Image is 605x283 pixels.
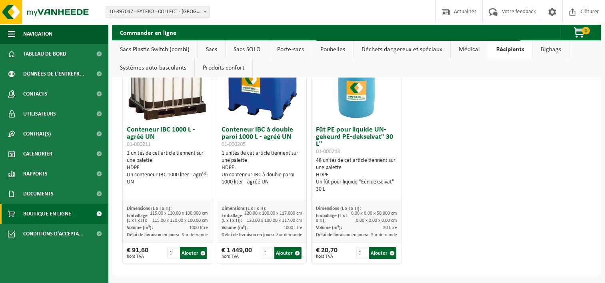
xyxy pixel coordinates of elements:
[356,247,368,259] input: 1
[221,233,274,237] span: Délai de livraison en jours:
[488,40,532,59] a: Récipients
[127,42,207,122] img: 01-000211
[316,126,397,155] h3: Fût PE pour liquide UN-gekeurd PE-dekselvat" 30 L"
[269,40,312,59] a: Porte-sacs
[127,164,208,171] div: HDPE
[23,124,51,144] span: Contrat(s)
[316,206,361,211] span: Dimensions (L x l x H):
[221,225,247,230] span: Volume (m³):
[180,247,207,259] button: Ajouter
[195,59,252,77] a: Produits confort
[369,247,396,259] button: Ajouter
[316,247,337,259] div: € 20,70
[226,40,269,59] a: Sacs SOLO
[451,40,488,59] a: Médical
[127,213,148,223] span: Emballage (L x l x H):
[112,24,184,40] h2: Commander en ligne
[189,225,208,230] span: 1000 litre
[106,6,209,18] span: 10-897047 - FYTEKO - COLLECT - MONS
[23,184,54,204] span: Documents
[316,233,368,237] span: Délai de livraison en jours:
[274,247,302,259] button: Ajouter
[316,225,342,230] span: Volume (m³):
[198,40,225,59] a: Sacs
[127,233,179,237] span: Délai de livraison en jours:
[316,157,397,193] div: 48 unités de cet article tiennent sur une palette
[284,225,302,230] span: 1000 litre
[221,150,302,186] div: 1 unités de cet article tiennent sur une palette
[167,247,179,259] input: 1
[221,141,245,147] span: 01-000205
[106,6,210,18] span: 10-897047 - FYTEKO - COLLECT - MONS
[23,144,52,164] span: Calendrier
[127,141,151,147] span: 01-000211
[221,247,252,259] div: € 1 449,00
[353,40,450,59] a: Déchets dangereux et spéciaux
[182,233,208,237] span: Sur demande
[150,211,208,216] span: 115.00 x 120.00 x 100.000 cm
[23,204,71,224] span: Boutique en ligne
[276,233,302,237] span: Sur demande
[222,42,302,122] img: 01-000205
[316,213,347,223] span: Emballage (L x l x H):
[262,247,274,259] input: 1
[582,27,590,34] span: 0
[23,64,84,84] span: Données de l'entrepr...
[316,179,397,193] div: Un fût pour liquide "Één dekselvat" 30 L
[127,150,208,186] div: 1 unités de cet article tiennent sur une palette
[356,218,397,223] span: 0.00 x 0.00 x 0.00 cm
[316,42,396,122] img: 01-000243
[247,218,302,223] span: 120.00 x 100.00 x 117.00 cm
[23,104,56,124] span: Utilisateurs
[533,40,569,59] a: Bigbags
[23,24,52,44] span: Navigation
[312,40,353,59] a: Poubelles
[127,171,208,186] div: Un conteneur IBC 1000 liter - agréé UN
[112,40,198,59] a: Sacs Plastic Switch (combi)
[152,218,208,223] span: 115.00 x 120.00 x 100.00 cm
[351,211,397,216] span: 0.00 x 0.00 x 50.800 cm
[23,84,47,104] span: Contacts
[221,206,266,211] span: Dimensions (L x l x H):
[371,233,397,237] span: Sur demande
[383,225,397,230] span: 30 litre
[316,171,397,179] div: HDPE
[23,224,84,244] span: Conditions d'accepta...
[221,164,302,171] div: HDPE
[221,254,252,259] span: hors TVA
[221,213,242,223] span: Emballage (L x l x H):
[127,126,208,148] h3: Conteneur IBC 1000 L - agréé UN
[221,126,302,148] h3: Conteneur IBC à double paroi 1000 L - agréé UN
[127,254,148,259] span: hors TVA
[316,149,340,155] span: 01-000243
[23,164,48,184] span: Rapports
[112,59,194,77] a: Systèmes auto-basculants
[23,44,66,64] span: Tableau de bord
[127,206,172,211] span: Dimensions (L x l x H):
[221,171,302,186] div: Un conteneur IBC à double paroi 1000 liter - agréé UN
[127,247,148,259] div: € 91,60
[316,254,337,259] span: hors TVA
[560,24,600,40] button: 0
[127,225,153,230] span: Volume (m³):
[244,211,302,216] span: 120.00 x 100.00 x 117.000 cm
